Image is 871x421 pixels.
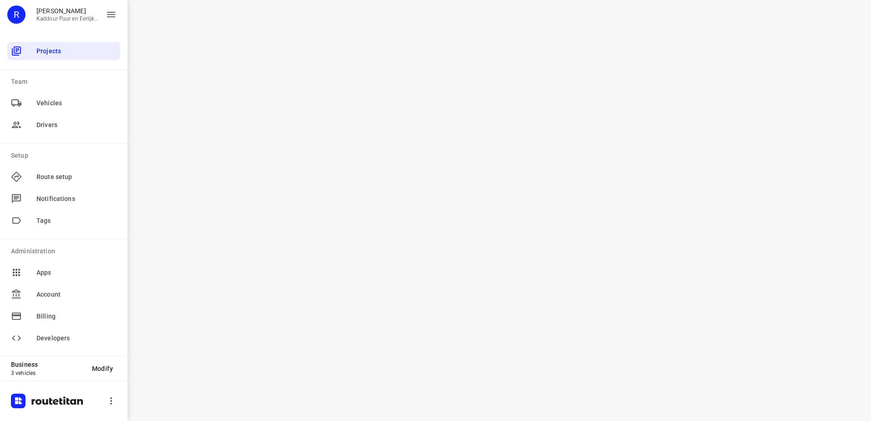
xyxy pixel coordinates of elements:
div: Projects [7,42,120,60]
span: Developers [36,334,117,343]
div: Developers [7,329,120,347]
p: Rachid Kaddour [36,7,98,15]
div: Notifications [7,190,120,208]
span: Account [36,290,117,299]
div: Vehicles [7,94,120,112]
span: Modify [92,365,113,372]
div: Billing [7,307,120,325]
span: Drivers [36,120,117,130]
div: R [7,5,26,24]
span: Route setup [36,172,117,182]
p: Business [11,361,85,368]
button: Modify [85,360,120,377]
div: Tags [7,211,120,230]
span: Tags [36,216,117,226]
p: 3 vehicles [11,370,85,376]
p: Team [11,77,120,87]
div: Account [7,285,120,303]
span: Apps [36,268,117,277]
div: Drivers [7,116,120,134]
span: Notifications [36,194,117,204]
span: Billing [36,312,117,321]
p: Setup [11,151,120,160]
p: Kaddour Puur en Eerlijk Vlees B.V. [36,15,98,22]
p: Administration [11,246,120,256]
div: Route setup [7,168,120,186]
span: Projects [36,46,117,56]
span: Vehicles [36,98,117,108]
div: Apps [7,263,120,282]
